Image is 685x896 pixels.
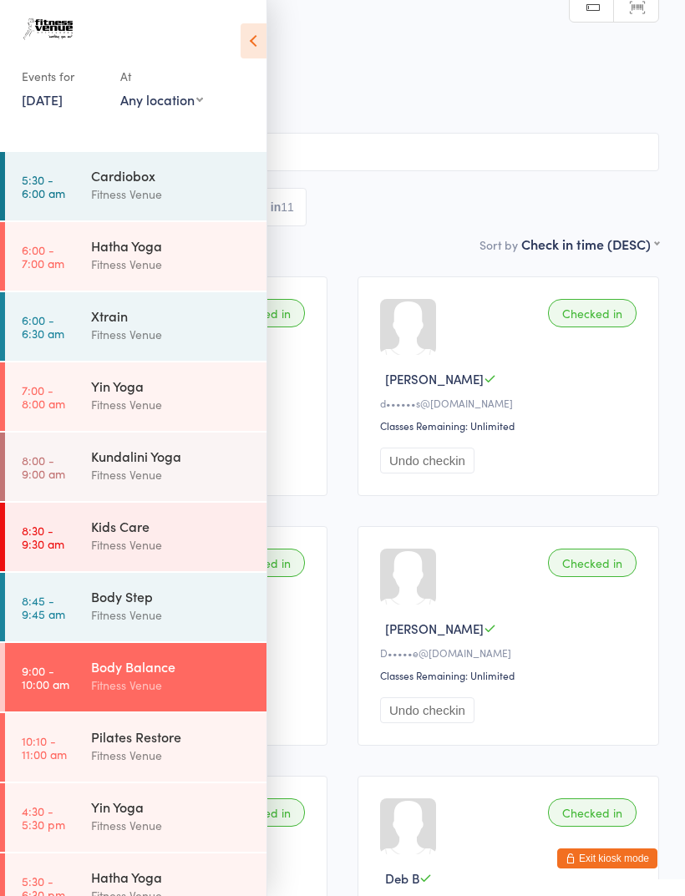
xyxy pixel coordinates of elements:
[91,797,252,816] div: Yin Yoga
[26,76,633,93] span: Fitness Venue
[5,152,266,220] a: 5:30 -6:00 amCardioboxFitness Venue
[91,587,252,605] div: Body Step
[91,816,252,835] div: Fitness Venue
[22,383,65,410] time: 7:00 - 8:00 am
[380,697,474,723] button: Undo checkin
[548,299,637,327] div: Checked in
[380,645,642,660] div: D•••••e@[DOMAIN_NAME]
[26,23,659,51] h2: Body Balance Check-in
[91,517,252,535] div: Kids Care
[91,657,252,676] div: Body Balance
[91,325,252,344] div: Fitness Venue
[385,869,419,887] span: Deb B
[91,255,252,274] div: Fitness Venue
[5,222,266,291] a: 6:00 -7:00 amHatha YogaFitness Venue
[22,243,64,270] time: 6:00 - 7:00 am
[91,868,252,886] div: Hatha Yoga
[26,133,659,171] input: Search
[91,727,252,746] div: Pilates Restore
[22,734,67,761] time: 10:10 - 11:00 am
[91,306,252,325] div: Xtrain
[91,535,252,554] div: Fitness Venue
[22,313,64,340] time: 6:00 - 6:30 am
[5,362,266,431] a: 7:00 -8:00 amYin YogaFitness Venue
[380,418,642,433] div: Classes Remaining: Unlimited
[5,783,266,852] a: 4:30 -5:30 pmYin YogaFitness Venue
[22,90,63,109] a: [DATE]
[91,377,252,395] div: Yin Yoga
[548,549,637,577] div: Checked in
[22,664,69,691] time: 9:00 - 10:00 am
[548,798,637,827] div: Checked in
[26,59,633,76] span: [DATE] 9:00am
[120,90,203,109] div: Any location
[479,236,518,253] label: Sort by
[5,713,266,782] a: 10:10 -11:00 amPilates RestoreFitness Venue
[91,185,252,204] div: Fitness Venue
[17,13,79,46] img: Fitness Venue Whitsunday
[91,605,252,625] div: Fitness Venue
[91,465,252,484] div: Fitness Venue
[91,676,252,695] div: Fitness Venue
[22,804,65,831] time: 4:30 - 5:30 pm
[380,668,642,682] div: Classes Remaining: Unlimited
[5,643,266,711] a: 9:00 -10:00 amBody BalanceFitness Venue
[91,395,252,414] div: Fitness Venue
[26,93,659,109] span: Old Church
[385,620,484,637] span: [PERSON_NAME]
[380,448,474,473] button: Undo checkin
[22,594,65,620] time: 8:45 - 9:45 am
[385,370,484,387] span: [PERSON_NAME]
[91,236,252,255] div: Hatha Yoga
[380,396,642,410] div: d••••••s@[DOMAIN_NAME]
[5,433,266,501] a: 8:00 -9:00 amKundalini YogaFitness Venue
[521,235,659,253] div: Check in time (DESC)
[91,447,252,465] div: Kundalini Yoga
[91,746,252,765] div: Fitness Venue
[5,292,266,361] a: 6:00 -6:30 amXtrainFitness Venue
[281,200,294,214] div: 11
[22,524,64,550] time: 8:30 - 9:30 am
[120,63,203,90] div: At
[557,848,657,868] button: Exit kiosk mode
[22,173,65,200] time: 5:30 - 6:00 am
[5,503,266,571] a: 8:30 -9:30 amKids CareFitness Venue
[22,453,65,480] time: 8:00 - 9:00 am
[22,63,104,90] div: Events for
[5,573,266,641] a: 8:45 -9:45 amBody StepFitness Venue
[91,166,252,185] div: Cardiobox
